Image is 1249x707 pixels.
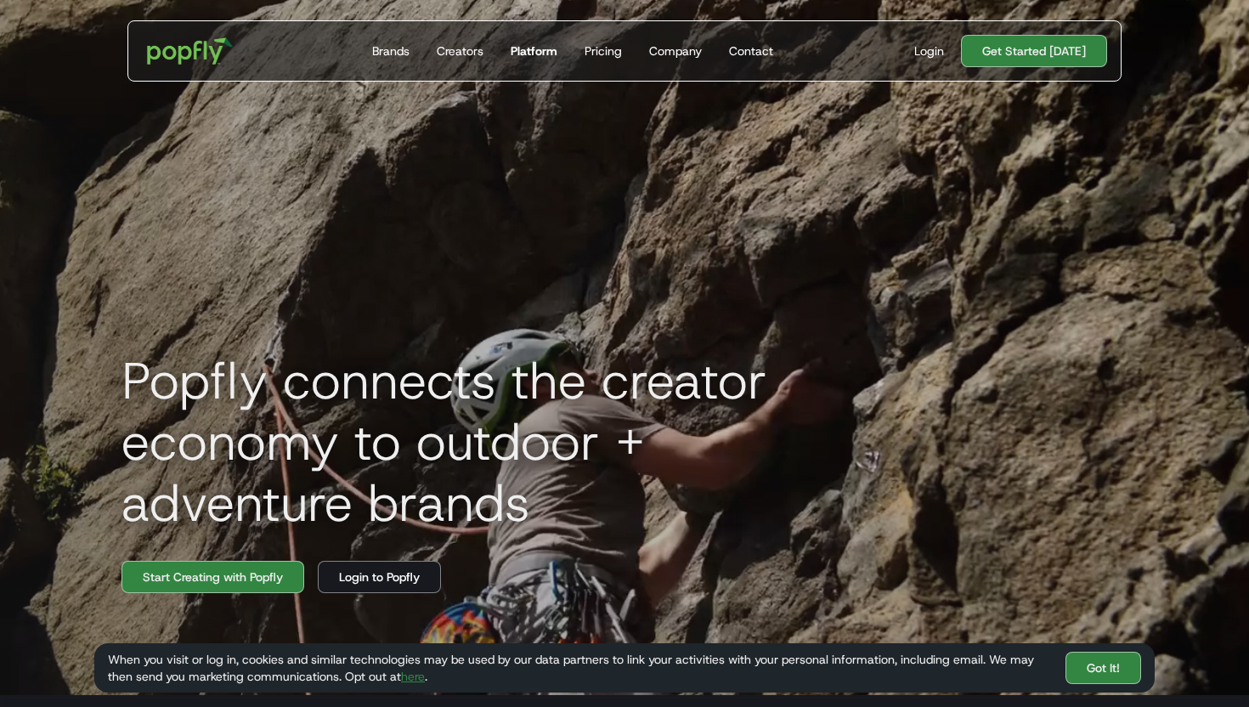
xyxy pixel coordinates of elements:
a: Start Creating with Popfly [122,561,304,593]
a: Get Started [DATE] [961,35,1107,67]
div: Login [914,42,944,59]
div: Pricing [585,42,622,59]
div: Company [649,42,702,59]
a: Login to Popfly [318,561,441,593]
div: Creators [437,42,483,59]
a: home [135,25,245,76]
div: Brands [372,42,410,59]
div: Contact [729,42,773,59]
a: Creators [430,21,490,81]
a: Company [642,21,709,81]
a: Got It! [1065,652,1141,684]
div: When you visit or log in, cookies and similar technologies may be used by our data partners to li... [108,651,1052,685]
a: Platform [504,21,564,81]
a: Login [907,42,951,59]
a: Brands [365,21,416,81]
a: here [401,669,425,684]
div: Platform [511,42,557,59]
h1: Popfly connects the creator economy to outdoor + adventure brands [108,350,873,534]
a: Pricing [578,21,629,81]
a: Contact [722,21,780,81]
